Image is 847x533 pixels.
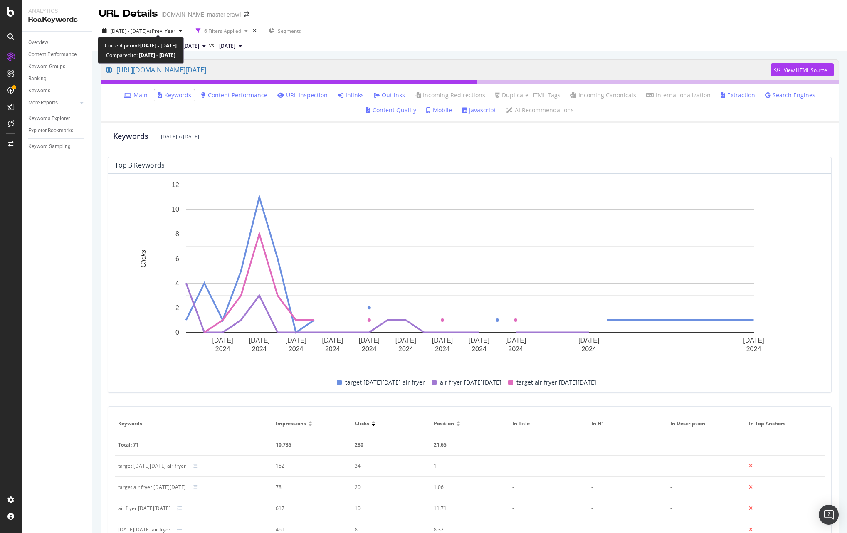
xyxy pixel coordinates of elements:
text: Clicks [140,250,147,268]
div: Current period: [105,41,177,50]
div: top 3 keywords [115,161,165,169]
a: Keyword Sampling [28,142,86,151]
a: Incoming Canonicals [570,91,636,99]
text: 2024 [362,345,377,353]
text: 10 [172,206,179,213]
div: Explorer Bookmarks [28,126,73,135]
text: 6 [175,255,179,262]
div: Keywords Explorer [28,114,70,123]
a: Keyword Groups [28,62,86,71]
span: vs [209,42,216,49]
span: Keywords [118,420,267,427]
a: Inlinks [338,91,364,99]
div: - [591,484,656,491]
text: [DATE] [432,337,453,344]
a: Ranking [28,74,86,83]
div: 617 [276,505,341,512]
div: 34 [355,462,420,470]
div: - [512,484,577,491]
a: Overview [28,38,86,47]
div: 10,735 [276,441,341,449]
text: [DATE] [505,337,526,344]
a: Internationalization [646,91,711,99]
a: Keywords Explorer [28,114,86,123]
span: 2024 Jan. 21st [219,42,235,50]
span: 2025 Jan. 11th [183,42,199,50]
div: - [512,462,577,470]
text: [DATE] [469,337,489,344]
text: [DATE] [395,337,416,344]
a: [URL][DOMAIN_NAME][DATE] [106,59,771,80]
a: More Reports [28,99,78,107]
button: Segments [265,24,304,37]
text: 2024 [472,345,486,353]
span: In Top Anchors [749,420,819,427]
div: - [512,505,577,512]
span: [DATE] - [DATE] [110,27,147,35]
div: Overview [28,38,48,47]
a: Main [124,91,148,99]
div: Keywords [28,86,50,95]
div: - [591,505,656,512]
div: [DATE] to [DATE] [161,133,199,140]
a: Content Performance [28,50,86,59]
button: View HTML Source [771,63,834,76]
div: 10 [355,505,420,512]
div: Keywords [113,131,148,142]
button: 6 Filters Applied [193,24,251,37]
div: A chart. [115,180,825,365]
div: Compared to: [106,50,175,60]
a: Content Performance [201,91,267,99]
div: arrow-right-arrow-left [244,12,249,17]
div: 280 [355,441,420,449]
div: - [670,484,735,491]
text: 2024 [581,345,596,353]
text: 8 [175,230,179,237]
a: Javascript [462,106,496,114]
text: 12 [172,181,179,188]
a: AI Recommendations [506,106,574,114]
div: 11.71 [434,505,499,512]
a: Keywords [158,91,191,99]
text: [DATE] [578,337,599,344]
text: [DATE] [322,337,343,344]
div: Ranking [28,74,47,83]
a: Incoming Redirections [415,91,485,99]
div: RealKeywords [28,15,85,25]
div: 152 [276,462,341,470]
span: target [DATE][DATE] air fryer [345,378,425,387]
div: 21.65 [434,441,499,449]
div: Content Performance [28,50,77,59]
span: Impressions [276,420,306,427]
span: In Title [512,420,583,427]
a: Search Engines [765,91,815,99]
div: Keyword Sampling [28,142,71,151]
text: 2024 [746,345,761,353]
div: - [591,462,656,470]
text: [DATE] [359,337,380,344]
text: 2024 [325,345,340,353]
text: 2024 [289,345,304,353]
div: Keyword Groups [28,62,65,71]
text: 2024 [508,345,523,353]
span: target air fryer [DATE][DATE] [516,378,596,387]
text: 2024 [435,345,450,353]
div: Analytics [28,7,85,15]
b: [DATE] - [DATE] [140,42,177,49]
div: View HTML Source [784,67,827,74]
span: Clicks [355,420,369,427]
div: target air fryer black friday [118,484,186,491]
b: [DATE] - [DATE] [138,52,175,59]
text: 2 [175,304,179,311]
div: 1 [434,462,499,470]
span: Position [434,420,454,427]
text: [DATE] [286,337,306,344]
a: URL Inspection [277,91,328,99]
span: In Description [670,420,741,427]
div: Total: 71 [118,441,254,449]
text: [DATE] [212,337,233,344]
a: Outlinks [374,91,405,99]
div: - [670,462,735,470]
div: 1.06 [434,484,499,491]
div: [DOMAIN_NAME] master crawl [161,10,241,19]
